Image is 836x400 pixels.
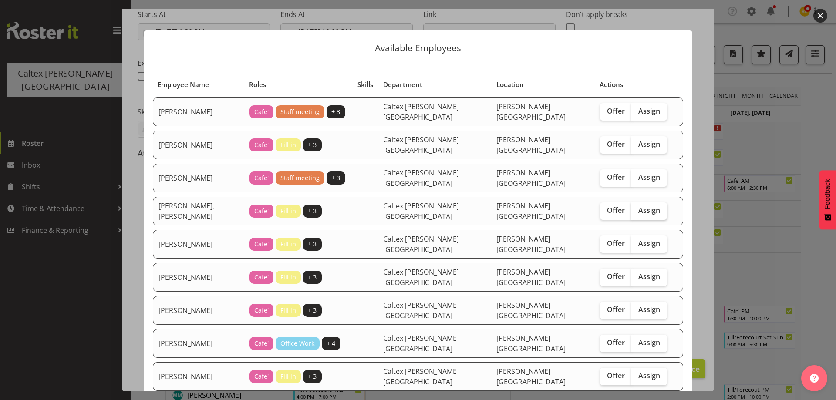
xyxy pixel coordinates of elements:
span: Location [496,80,524,90]
span: Feedback [824,179,832,209]
span: Assign [638,206,660,215]
span: Cafe' [254,206,269,216]
span: Cafe' [254,372,269,381]
span: Cafe' [254,140,269,150]
span: [PERSON_NAME][GEOGRAPHIC_DATA] [496,234,566,254]
span: Fill in [280,372,296,381]
span: Offer [607,338,625,347]
span: + 3 [308,140,317,150]
span: Actions [600,80,623,90]
span: + 3 [308,239,317,249]
span: Caltex [PERSON_NAME][GEOGRAPHIC_DATA] [383,333,459,353]
span: Assign [638,107,660,115]
span: + 3 [308,372,317,381]
span: + 3 [331,107,340,117]
p: Available Employees [152,44,684,53]
span: + 3 [308,272,317,282]
span: Assign [638,338,660,347]
span: Offer [607,140,625,148]
span: Cafe' [254,339,269,348]
span: Cafe' [254,306,269,315]
span: Offer [607,305,625,314]
span: Staff meeting [280,107,320,117]
td: [PERSON_NAME] [153,230,244,259]
span: + 3 [308,206,317,216]
span: Caltex [PERSON_NAME][GEOGRAPHIC_DATA] [383,135,459,155]
span: Offer [607,206,625,215]
span: [PERSON_NAME][GEOGRAPHIC_DATA] [496,333,566,353]
span: Assign [638,371,660,380]
span: Caltex [PERSON_NAME][GEOGRAPHIC_DATA] [383,267,459,287]
span: Caltex [PERSON_NAME][GEOGRAPHIC_DATA] [383,234,459,254]
span: [PERSON_NAME][GEOGRAPHIC_DATA] [496,135,566,155]
span: [PERSON_NAME][GEOGRAPHIC_DATA] [496,267,566,287]
span: Offer [607,107,625,115]
img: help-xxl-2.png [810,374,819,383]
span: Cafe' [254,239,269,249]
span: Offer [607,371,625,380]
span: Skills [357,80,373,90]
span: [PERSON_NAME][GEOGRAPHIC_DATA] [496,102,566,122]
span: + 4 [327,339,335,348]
span: [PERSON_NAME][GEOGRAPHIC_DATA] [496,300,566,320]
span: Assign [638,272,660,281]
td: [PERSON_NAME] [153,329,244,358]
span: Employee Name [158,80,209,90]
span: Fill in [280,206,296,216]
span: Department [383,80,422,90]
span: Caltex [PERSON_NAME][GEOGRAPHIC_DATA] [383,300,459,320]
span: Fill in [280,239,296,249]
span: + 3 [331,173,340,183]
td: [PERSON_NAME] [153,131,244,159]
span: Assign [638,173,660,182]
span: Cafe' [254,107,269,117]
td: [PERSON_NAME] [153,164,244,192]
span: Assign [638,239,660,248]
td: [PERSON_NAME] [153,296,244,325]
td: [PERSON_NAME] [153,263,244,292]
span: Caltex [PERSON_NAME][GEOGRAPHIC_DATA] [383,168,459,188]
span: Assign [638,140,660,148]
span: Assign [638,305,660,314]
span: Caltex [PERSON_NAME][GEOGRAPHIC_DATA] [383,102,459,122]
span: Offer [607,272,625,281]
span: Fill in [280,272,296,282]
span: Staff meeting [280,173,320,183]
span: Caltex [PERSON_NAME][GEOGRAPHIC_DATA] [383,366,459,387]
span: [PERSON_NAME][GEOGRAPHIC_DATA] [496,201,566,221]
td: [PERSON_NAME] [153,97,244,126]
span: Offer [607,173,625,182]
span: + 3 [308,306,317,315]
span: Caltex [PERSON_NAME][GEOGRAPHIC_DATA] [383,201,459,221]
button: Feedback - Show survey [819,170,836,229]
span: Cafe' [254,173,269,183]
span: Office Work [280,339,315,348]
span: Offer [607,239,625,248]
span: Roles [249,80,266,90]
span: Fill in [280,140,296,150]
td: [PERSON_NAME] [153,362,244,391]
span: [PERSON_NAME][GEOGRAPHIC_DATA] [496,366,566,387]
span: [PERSON_NAME][GEOGRAPHIC_DATA] [496,168,566,188]
span: Fill in [280,306,296,315]
span: Cafe' [254,272,269,282]
td: [PERSON_NAME], [PERSON_NAME] [153,197,244,225]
